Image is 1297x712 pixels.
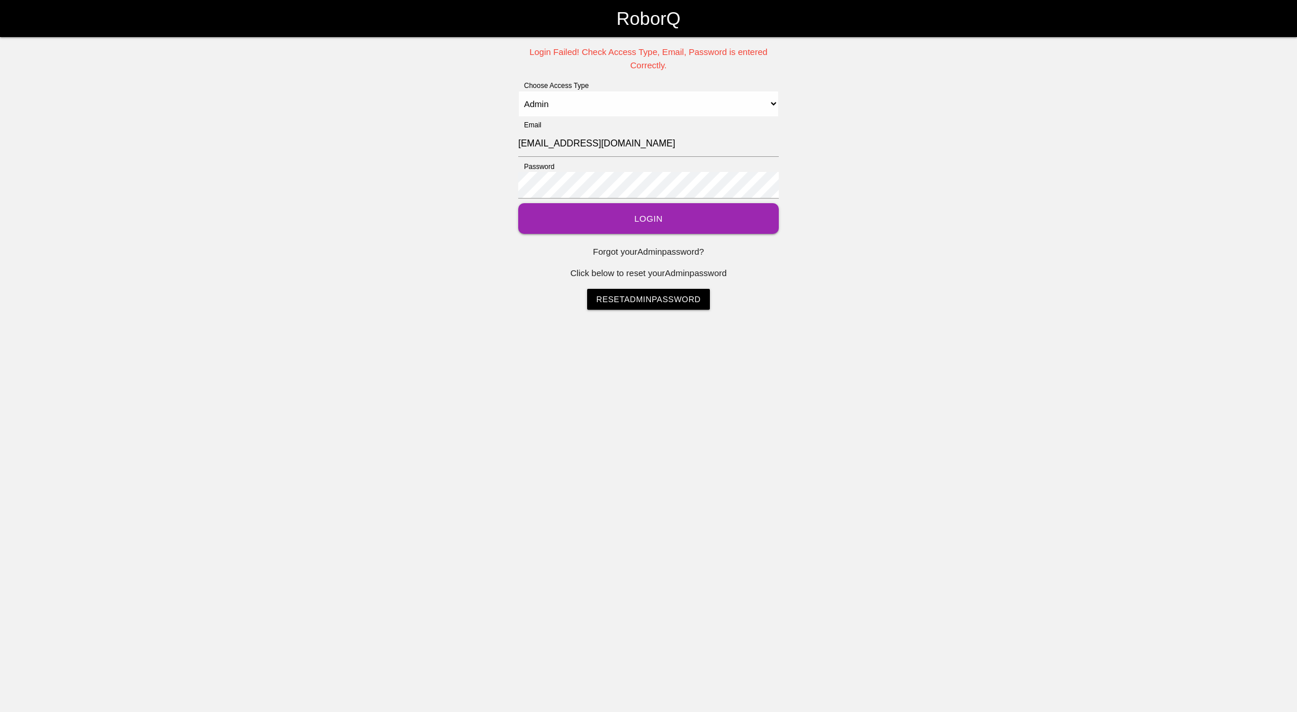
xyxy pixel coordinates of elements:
label: Email [518,120,541,130]
label: Choose Access Type [518,80,589,91]
label: Password [518,162,555,172]
p: Login Failed! Check Access Type, Email, Password is entered Correctly. [518,46,779,72]
p: Forgot your Admin password? [518,245,779,259]
p: Click below to reset your Admin password [518,267,779,280]
button: Login [518,203,779,234]
a: ResetAdminPassword [587,289,710,310]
